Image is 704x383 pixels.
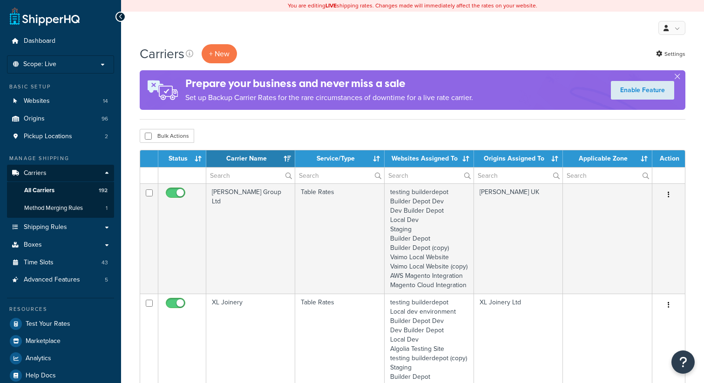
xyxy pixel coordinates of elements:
a: Marketplace [7,333,114,349]
td: testing builderdepot Builder Depot Dev Dev Builder Depot Local Dev Staging Builder Depot Builder ... [385,183,474,294]
p: Set up Backup Carrier Rates for the rare circumstances of downtime for a live rate carrier. [185,91,473,104]
h1: Carriers [140,45,184,63]
span: Dashboard [24,37,55,45]
button: + New [202,44,237,63]
span: Carriers [24,169,47,177]
li: Method Merging Rules [7,200,114,217]
button: Open Resource Center [671,350,695,374]
span: Shipping Rules [24,223,67,231]
h4: Prepare your business and never miss a sale [185,76,473,91]
li: Origins [7,110,114,128]
span: 2 [105,133,108,141]
span: Test Your Rates [26,320,70,328]
a: ShipperHQ Home [10,7,80,26]
a: Settings [656,47,685,60]
span: Pickup Locations [24,133,72,141]
th: Applicable Zone: activate to sort column ascending [563,150,652,167]
a: Advanced Features 5 [7,271,114,289]
input: Search [563,168,652,183]
a: Origins 96 [7,110,114,128]
span: Marketplace [26,337,61,345]
th: Action [652,150,685,167]
li: All Carriers [7,182,114,199]
span: Websites [24,97,50,105]
input: Search [206,168,295,183]
td: Table Rates [295,183,384,294]
a: Dashboard [7,33,114,50]
span: 1 [106,204,108,212]
span: 43 [102,259,108,267]
div: Manage Shipping [7,155,114,162]
a: Carriers [7,165,114,182]
th: Websites Assigned To: activate to sort column ascending [385,150,474,167]
span: All Carriers [24,187,54,195]
span: 192 [99,187,108,195]
li: Carriers [7,165,114,218]
span: Boxes [24,241,42,249]
span: Method Merging Rules [24,204,83,212]
span: Analytics [26,355,51,363]
b: LIVE [325,1,337,10]
th: Service/Type: activate to sort column ascending [295,150,384,167]
a: Time Slots 43 [7,254,114,271]
span: Advanced Features [24,276,80,284]
li: Time Slots [7,254,114,271]
td: [PERSON_NAME] Group Ltd [206,183,295,294]
li: Websites [7,93,114,110]
th: Origins Assigned To: activate to sort column ascending [474,150,563,167]
span: 14 [103,97,108,105]
li: Advanced Features [7,271,114,289]
li: Pickup Locations [7,128,114,145]
span: Time Slots [24,259,54,267]
div: Basic Setup [7,83,114,91]
a: Analytics [7,350,114,367]
a: Method Merging Rules 1 [7,200,114,217]
span: Scope: Live [23,60,56,68]
span: Origins [24,115,45,123]
a: Test Your Rates [7,316,114,332]
input: Search [474,168,563,183]
a: Shipping Rules [7,219,114,236]
img: ad-rules-rateshop-fe6ec290ccb7230408bd80ed9643f0289d75e0ffd9eb532fc0e269fcd187b520.png [140,70,185,110]
input: Search [385,168,474,183]
span: Help Docs [26,372,56,380]
th: Status: activate to sort column ascending [158,150,206,167]
input: Search [295,168,384,183]
a: All Carriers 192 [7,182,114,199]
button: Bulk Actions [140,129,194,143]
div: Resources [7,305,114,313]
span: 5 [105,276,108,284]
a: Websites 14 [7,93,114,110]
a: Enable Feature [611,81,674,100]
a: Pickup Locations 2 [7,128,114,145]
th: Carrier Name: activate to sort column ascending [206,150,295,167]
span: 96 [102,115,108,123]
a: Boxes [7,236,114,254]
td: [PERSON_NAME] UK [474,183,563,294]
